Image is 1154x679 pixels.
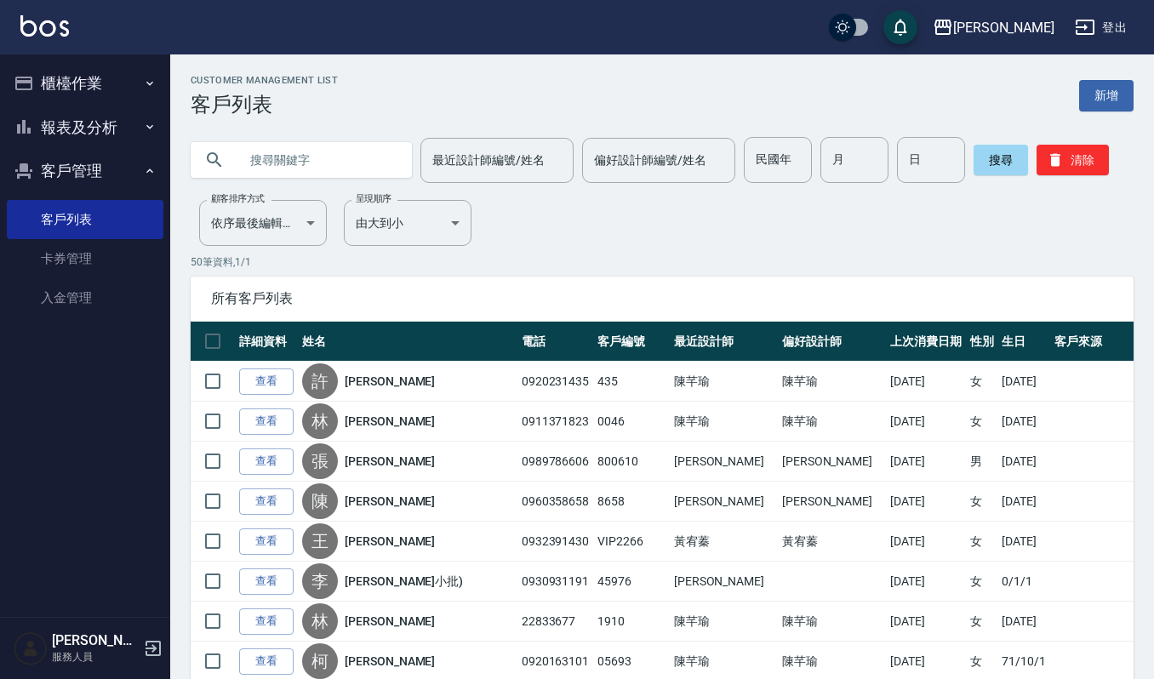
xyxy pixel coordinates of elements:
[239,488,294,515] a: 查看
[997,482,1050,522] td: [DATE]
[974,145,1028,175] button: 搜尋
[997,322,1050,362] th: 生日
[302,603,338,639] div: 林
[886,442,966,482] td: [DATE]
[517,522,594,562] td: 0932391430
[886,402,966,442] td: [DATE]
[670,362,778,402] td: 陳芊瑜
[997,602,1050,642] td: [DATE]
[344,200,471,246] div: 由大到小
[302,363,338,399] div: 許
[345,493,435,510] a: [PERSON_NAME]
[52,649,139,665] p: 服務人員
[238,137,398,183] input: 搜尋關鍵字
[517,402,594,442] td: 0911371823
[670,522,778,562] td: 黃宥蓁
[302,523,338,559] div: 王
[191,254,1134,270] p: 50 筆資料, 1 / 1
[670,482,778,522] td: [PERSON_NAME]
[52,632,139,649] h5: [PERSON_NAME]
[966,562,998,602] td: 女
[14,631,48,665] img: Person
[778,402,886,442] td: 陳芊瑜
[7,61,163,106] button: 櫃檯作業
[345,613,435,630] a: [PERSON_NAME]
[191,93,338,117] h3: 客戶列表
[886,522,966,562] td: [DATE]
[593,402,670,442] td: 0046
[997,442,1050,482] td: [DATE]
[356,192,391,205] label: 呈現順序
[302,643,338,679] div: 柯
[345,453,435,470] a: [PERSON_NAME]
[20,15,69,37] img: Logo
[517,362,594,402] td: 0920231435
[7,278,163,317] a: 入金管理
[670,442,778,482] td: [PERSON_NAME]
[778,602,886,642] td: 陳芊瑜
[886,322,966,362] th: 上次消費日期
[886,562,966,602] td: [DATE]
[191,75,338,86] h2: Customer Management List
[199,200,327,246] div: 依序最後編輯時間
[345,373,435,390] a: [PERSON_NAME]
[778,522,886,562] td: 黃宥蓁
[517,482,594,522] td: 0960358658
[7,106,163,150] button: 報表及分析
[953,17,1054,38] div: [PERSON_NAME]
[966,602,998,642] td: 女
[517,442,594,482] td: 0989786606
[517,322,594,362] th: 電話
[345,573,463,590] a: [PERSON_NAME]小批)
[1050,322,1134,362] th: 客戶來源
[345,413,435,430] a: [PERSON_NAME]
[593,362,670,402] td: 435
[1068,12,1134,43] button: 登出
[778,362,886,402] td: 陳芊瑜
[670,602,778,642] td: 陳芊瑜
[593,522,670,562] td: VIP2266
[7,200,163,239] a: 客戶列表
[670,322,778,362] th: 最近設計師
[235,322,298,362] th: 詳細資料
[593,602,670,642] td: 1910
[778,482,886,522] td: [PERSON_NAME]
[211,192,265,205] label: 顧客排序方式
[883,10,917,44] button: save
[997,362,1050,402] td: [DATE]
[302,403,338,439] div: 林
[517,562,594,602] td: 0930931191
[211,290,1113,307] span: 所有客戶列表
[7,149,163,193] button: 客戶管理
[593,482,670,522] td: 8658
[966,362,998,402] td: 女
[778,322,886,362] th: 偏好設計師
[239,648,294,675] a: 查看
[239,368,294,395] a: 查看
[1079,80,1134,111] a: 新增
[966,522,998,562] td: 女
[926,10,1061,45] button: [PERSON_NAME]
[239,528,294,555] a: 查看
[997,402,1050,442] td: [DATE]
[239,568,294,595] a: 查看
[345,533,435,550] a: [PERSON_NAME]
[7,239,163,278] a: 卡券管理
[966,442,998,482] td: 男
[239,608,294,635] a: 查看
[966,322,998,362] th: 性別
[302,483,338,519] div: 陳
[997,522,1050,562] td: [DATE]
[593,562,670,602] td: 45976
[886,362,966,402] td: [DATE]
[997,562,1050,602] td: 0/1/1
[239,408,294,435] a: 查看
[966,402,998,442] td: 女
[886,602,966,642] td: [DATE]
[517,602,594,642] td: 22833677
[302,443,338,479] div: 張
[670,402,778,442] td: 陳芊瑜
[593,322,670,362] th: 客戶編號
[778,442,886,482] td: [PERSON_NAME]
[239,448,294,475] a: 查看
